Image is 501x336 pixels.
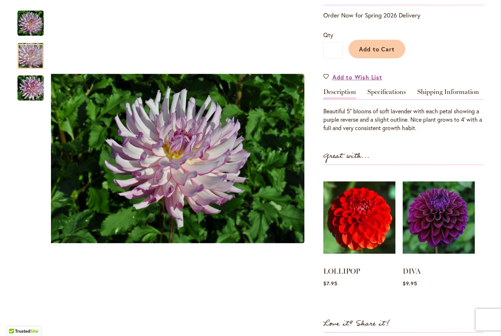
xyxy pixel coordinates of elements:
a: Shipping Information [417,89,479,99]
div: Product Images [51,4,350,314]
p: Order Now for Spring 2026 Delivery [323,11,484,20]
iframe: Launch Accessibility Center [5,310,26,331]
div: LEILA SAVANNA ROSE [17,36,51,69]
img: DIVA [403,173,475,263]
img: LEILA SAVANNA ROSE [50,74,304,244]
a: Description [323,89,356,99]
div: Detailed Product Info [323,89,484,133]
span: $9.95 [403,280,417,287]
a: Specifications [367,89,406,99]
button: Add to Cart [348,40,405,59]
span: Qty [323,31,333,39]
img: LEILA SAVANNA ROSE [17,11,44,37]
strong: Great with... [323,151,370,163]
span: Add to Cart [359,46,395,53]
div: LEILA SAVANNA ROSELEILA SAVANNA ROSELEILA SAVANNA ROSE [44,4,309,314]
a: LOLLIPOP [323,267,360,276]
img: LEILA SAVANNA ROSE [4,71,57,106]
span: Add to Wish List [332,73,382,82]
strong: Love it? Share it! [323,318,390,330]
div: Beautiful 5" blooms of soft lavender with each petal showing a purple reverse and a slight outlin... [323,108,484,133]
span: $7.95 [323,280,338,287]
a: DIVA [403,267,421,276]
div: LEILA SAVANNA ROSE [17,69,44,101]
img: LOLLIPOP [323,173,395,263]
div: LEILA SAVANNA ROSE [44,4,309,314]
a: Add to Wish List [323,73,382,82]
div: LEILA SAVANNA ROSE [17,4,51,36]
